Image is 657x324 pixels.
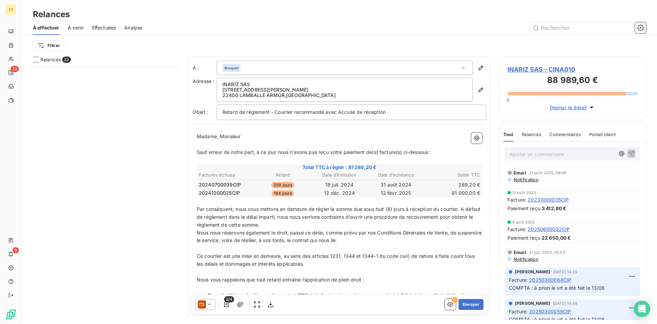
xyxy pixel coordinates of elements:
[197,206,482,228] span: Par conséquent, nous vous mettons en demeure de régler la somme due sous huit (8) jours à récepti...
[224,65,239,70] span: Bouguet
[589,132,616,137] span: Portail client
[513,256,539,262] span: Notification
[197,292,472,306] span: - Des pénalités, calculées sur le montant TTC de la facture impayée, correspondant à 5 fois le ta...
[271,182,294,188] span: 359 jours
[528,226,570,233] span: 20250600022CIP
[550,132,581,137] span: Commentaires
[197,149,431,155] span: Sauf erreur de notre part, à ce jour nous n’avons pas reçu votre paiement de(s) facture(s) ci-des...
[515,269,550,275] span: [PERSON_NAME]
[425,181,480,189] td: 289,20 €
[311,189,367,197] td: 12 déc. 2024
[222,109,386,115] span: Retard de règlement - Courrier recommandé avec Accusé de réception
[522,132,541,137] span: Relances
[529,276,571,284] span: 20250300064CIP
[311,181,367,189] td: 18 juil. 2024
[553,301,577,305] span: [DATE] 14:39
[198,171,254,179] th: Factures échues
[368,171,424,179] th: Date d’échéance
[222,93,467,98] p: 22400 LAMBALLE ARMOR , [GEOGRAPHIC_DATA]
[33,24,60,31] span: À effectuer
[553,270,577,274] span: [DATE] 14:39
[11,66,19,72] span: 22
[425,171,480,179] th: Solde TTC
[92,24,116,31] span: Effectuées
[193,64,217,71] label: À :
[33,67,180,324] div: grid
[503,132,514,137] span: Tout
[514,250,526,255] span: Email
[222,82,467,87] p: INARIZ SAS
[199,190,240,196] span: 20241200025CIP
[5,4,16,15] div: CI
[542,234,571,241] span: 22 650,00 €
[193,78,214,84] span: Adresse :
[634,301,650,317] div: Open Intercom Messenger
[197,253,476,267] span: Ce courrier est une mise en demeure, au sens des articles 1231, 1344 et 1344-1 du code civil, de ...
[272,190,294,196] span: 194 jours
[197,277,364,283] span: Nous vous rappelons que tout retard entraîne l’application de plein droit :
[197,230,483,243] span: Nous nous réservons également le droit, passé ce délai, comme prévu par nos Conditions Générales ...
[368,181,424,189] td: 31 août 2024
[507,226,526,233] span: Facture :
[197,133,241,139] span: Madame, Monsieur
[529,308,571,315] span: 20250300059CIP
[514,170,526,176] span: Email
[68,24,84,31] span: À venir
[255,171,311,179] th: Retard
[33,40,64,51] button: Filtrer
[311,171,367,179] th: Date d’émission
[512,191,536,195] span: 11 août 2025
[530,22,632,33] input: Rechercher
[550,104,587,111] span: Déplier le détail
[13,247,19,253] span: 3
[529,171,567,175] span: 21 août 2025, 08:49
[507,196,526,203] span: Facture :
[548,104,597,111] button: Déplier le détail
[62,57,70,63] span: 22
[5,309,16,320] img: Logo LeanPay
[124,24,142,31] span: Analyse
[507,74,637,88] h3: 88 989,60 €
[509,308,528,315] span: Facture :
[507,65,637,74] span: INARIZ SAS - CINA010
[40,56,61,63] span: Relances
[506,97,509,103] span: 0
[507,234,540,241] span: Paiement reçu
[515,300,550,307] span: [PERSON_NAME]
[512,220,535,224] span: 6 août 2025
[368,189,424,197] td: 12 févr. 2025
[513,177,539,182] span: Notification
[33,8,70,21] h3: Relances
[193,109,208,115] span: Objet :
[222,87,467,93] p: [STREET_ADDRESS][PERSON_NAME]
[528,196,569,203] span: 20231000035CIP
[509,316,605,322] span: COMPTA : à priori le vrt a été fait le 13/06
[224,296,234,302] span: 2/4
[509,285,605,291] span: COMPTA : à priori le vrt a été fait le 13/06
[198,164,481,171] span: Total TTC à régler : 81 289,20 €
[459,299,484,310] button: Envoyer
[529,250,565,254] span: 21 juil. 2025, 08:53
[425,189,480,197] td: 81 000,00 €
[507,205,540,212] span: Paiement reçu
[542,205,567,212] span: 3 412,80 €
[5,67,16,78] a: 22
[199,181,241,188] span: 20240700039CIP
[509,276,528,284] span: Facture :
